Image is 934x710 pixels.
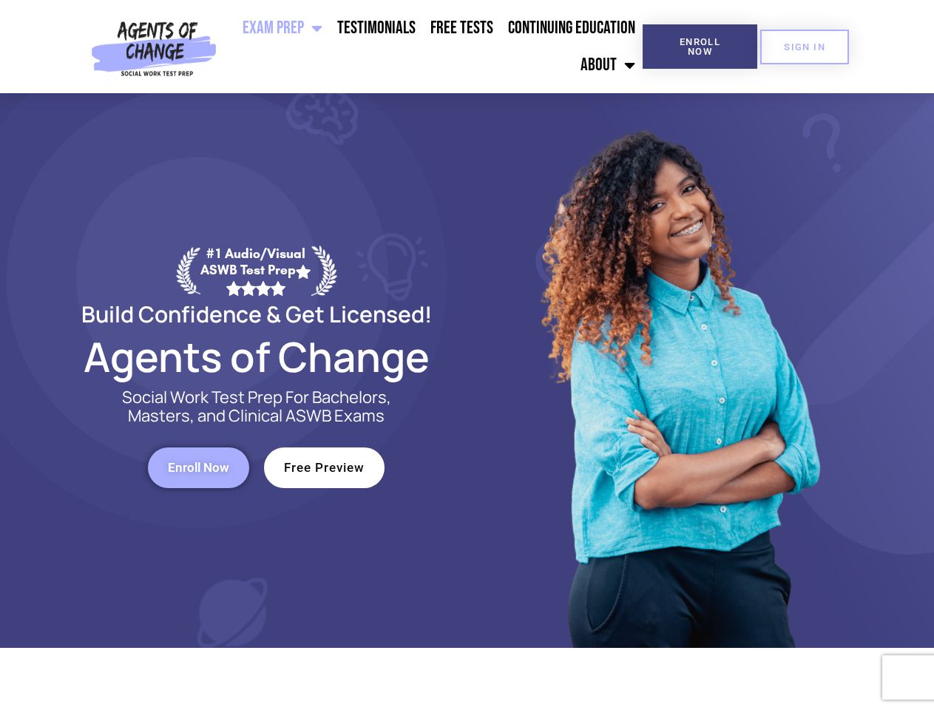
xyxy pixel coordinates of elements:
a: Free Tests [423,10,501,47]
span: Enroll Now [666,37,734,56]
h2: Agents of Change [46,339,467,373]
a: Enroll Now [148,447,249,488]
a: Testimonials [330,10,423,47]
span: Free Preview [284,461,365,474]
a: About [573,47,643,84]
h2: Build Confidence & Get Licensed! [46,303,467,325]
a: SIGN IN [760,30,849,64]
a: Exam Prep [235,10,330,47]
span: Enroll Now [168,461,229,474]
img: Website Image 1 (1) [530,93,826,648]
a: Continuing Education [501,10,643,47]
div: #1 Audio/Visual ASWB Test Prep [200,246,311,295]
a: Free Preview [264,447,385,488]
p: Social Work Test Prep For Bachelors, Masters, and Clinical ASWB Exams [105,388,408,425]
a: Enroll Now [643,24,757,69]
span: SIGN IN [784,42,825,52]
nav: Menu [223,10,643,84]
